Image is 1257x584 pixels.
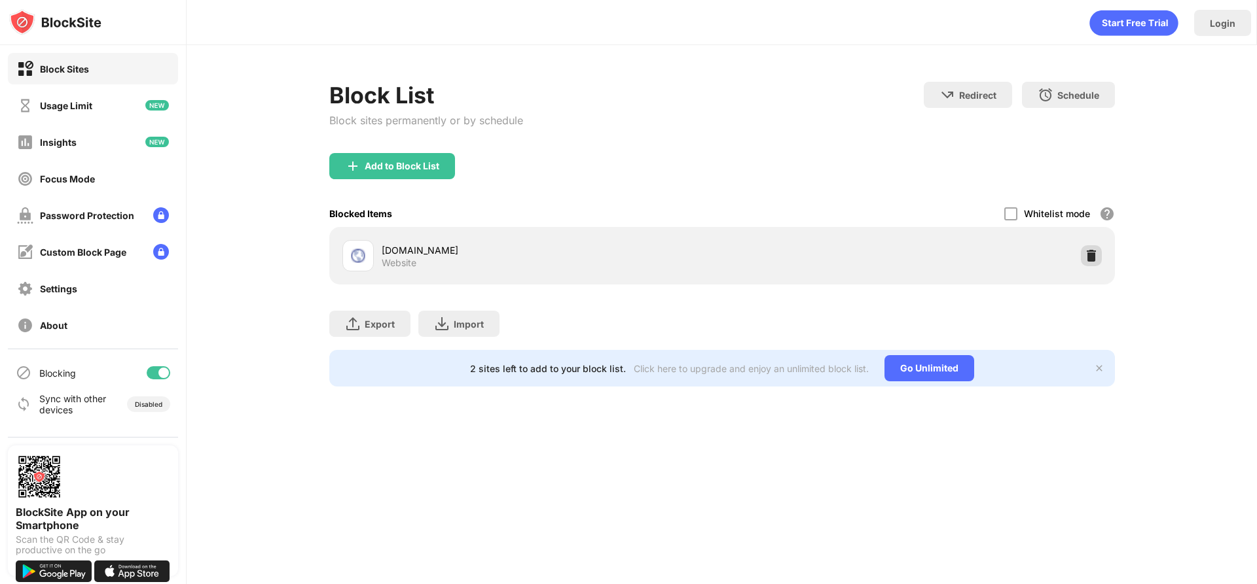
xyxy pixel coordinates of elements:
[145,100,169,111] img: new-icon.svg
[16,506,170,532] div: BlockSite App on your Smartphone
[17,171,33,187] img: focus-off.svg
[17,97,33,114] img: time-usage-off.svg
[470,363,626,374] div: 2 sites left to add to your block list.
[329,208,392,219] div: Blocked Items
[454,318,484,330] div: Import
[365,161,439,171] div: Add to Block List
[382,257,416,269] div: Website
[135,400,162,408] div: Disabled
[16,534,170,555] div: Scan the QR Code & stay productive on the go
[329,82,523,109] div: Block List
[365,318,395,330] div: Export
[329,114,523,127] div: Block sites permanently or by schedule
[40,247,126,258] div: Custom Block Page
[1210,18,1235,29] div: Login
[153,244,169,260] img: lock-menu.svg
[40,210,134,221] div: Password Protection
[17,244,33,260] img: customize-block-page-off.svg
[39,368,76,379] div: Blocking
[17,207,33,224] img: password-protection-off.svg
[40,283,77,294] div: Settings
[17,317,33,334] img: about-off.svg
[40,100,92,111] div: Usage Limit
[17,281,33,297] img: settings-off.svg
[16,560,92,582] img: get-it-on-google-play.svg
[40,173,95,184] div: Focus Mode
[634,363,869,374] div: Click here to upgrade and enjoy an unlimited block list.
[40,63,89,75] div: Block Sites
[16,365,31,381] img: blocking-icon.svg
[17,134,33,150] img: insights-off.svg
[153,207,169,223] img: lock-menu.svg
[1057,90,1099,101] div: Schedule
[17,61,33,77] img: block-on.svg
[1089,10,1178,36] div: animation
[94,560,170,582] img: download-on-the-app-store.svg
[9,9,101,35] img: logo-blocksite.svg
[40,320,67,331] div: About
[16,453,63,500] img: options-page-qr-code.png
[1094,363,1104,373] img: x-button.svg
[959,90,996,101] div: Redirect
[884,355,974,381] div: Go Unlimited
[40,137,77,148] div: Insights
[145,137,169,147] img: new-icon.svg
[1024,208,1090,219] div: Whitelist mode
[39,393,107,415] div: Sync with other devices
[350,248,366,264] img: favicons
[16,396,31,412] img: sync-icon.svg
[382,243,722,257] div: [DOMAIN_NAME]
